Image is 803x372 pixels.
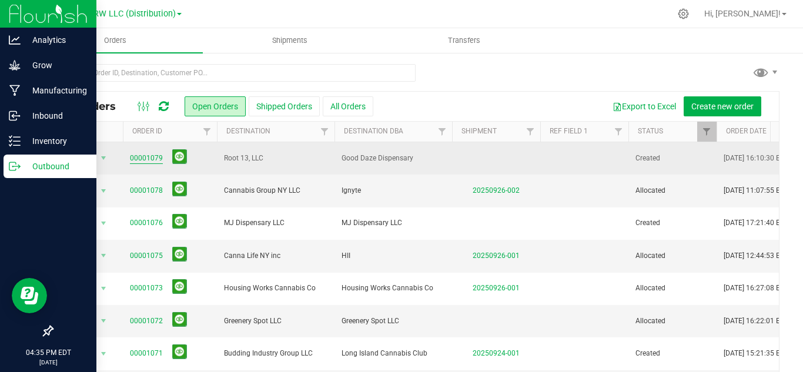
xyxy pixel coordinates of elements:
span: select [96,215,111,232]
a: Shipments [203,28,377,53]
button: Open Orders [185,96,246,116]
span: HII [342,250,445,262]
span: Shipments [256,35,323,46]
span: Orders [88,35,142,46]
span: ZIZ NY GRW LLC (Distribution) [59,9,176,19]
a: 20250924-001 [473,349,520,357]
a: Filter [697,122,717,142]
p: Inventory [21,134,91,148]
p: Manufacturing [21,83,91,98]
div: Manage settings [676,8,691,19]
a: Filter [609,122,628,142]
input: Search Order ID, Destination, Customer PO... [52,64,416,82]
span: select [96,247,111,264]
span: select [96,346,111,362]
span: select [96,313,111,329]
a: 20250926-001 [473,284,520,292]
span: Housing Works Cannabis Co [342,283,445,294]
inline-svg: Analytics [9,34,21,46]
span: Allocated [635,250,710,262]
span: [DATE] 12:44:53 EDT [724,250,789,262]
span: Greenery Spot LLC [224,316,327,327]
span: Cannabis Group NY LLC [224,185,327,196]
span: Good Daze Dispensary [342,153,445,164]
p: Inbound [21,109,91,123]
a: Order ID [132,127,162,135]
a: 00001079 [130,153,163,164]
span: Root 13, LLC [224,153,327,164]
span: Created [635,348,710,359]
a: Filter [433,122,452,142]
a: Filter [521,122,540,142]
span: MJ Dispensary LLC [224,217,327,229]
span: Budding Industry Group LLC [224,348,327,359]
span: Allocated [635,283,710,294]
span: Hi, [PERSON_NAME]! [704,9,781,18]
a: Order Date [726,127,767,135]
a: Status [638,127,663,135]
span: Canna Life NY inc [224,250,327,262]
span: select [96,280,111,297]
iframe: Resource center [12,278,47,313]
span: Allocated [635,185,710,196]
a: 20250926-002 [473,186,520,195]
inline-svg: Outbound [9,160,21,172]
button: All Orders [323,96,373,116]
inline-svg: Inventory [9,135,21,147]
span: MJ Dispensary LLC [342,217,445,229]
span: Allocated [635,316,710,327]
a: Destination [226,127,270,135]
span: [DATE] 16:27:08 EDT [724,283,789,294]
p: Outbound [21,159,91,173]
button: Shipped Orders [249,96,320,116]
a: 00001076 [130,217,163,229]
p: Analytics [21,33,91,47]
a: Orders [28,28,203,53]
a: 20250926-001 [473,252,520,260]
span: [DATE] 11:07:55 EDT [724,185,789,196]
a: 00001072 [130,316,163,327]
a: 00001073 [130,283,163,294]
span: Created [635,217,710,229]
a: Filter [315,122,334,142]
a: 00001071 [130,348,163,359]
p: 04:35 PM EDT [5,347,91,358]
a: Ref Field 1 [550,127,588,135]
span: select [96,183,111,199]
span: Greenery Spot LLC [342,316,445,327]
a: 00001075 [130,250,163,262]
button: Export to Excel [605,96,684,116]
a: Filter [198,122,217,142]
a: Destination DBA [344,127,403,135]
button: Create new order [684,96,761,116]
span: [DATE] 16:22:01 EDT [724,316,789,327]
span: Ignyte [342,185,445,196]
inline-svg: Manufacturing [9,85,21,96]
span: Create new order [691,102,754,111]
p: Grow [21,58,91,72]
inline-svg: Inbound [9,110,21,122]
span: [DATE] 17:21:40 EDT [724,217,789,229]
span: Created [635,153,710,164]
span: select [96,150,111,166]
span: [DATE] 16:10:30 EDT [724,153,789,164]
a: Shipment [461,127,497,135]
a: Transfers [377,28,551,53]
span: Housing Works Cannabis Co [224,283,327,294]
span: [DATE] 15:21:35 EDT [724,348,789,359]
p: [DATE] [5,358,91,367]
a: 00001078 [130,185,163,196]
inline-svg: Grow [9,59,21,71]
span: Long Island Cannabis Club [342,348,445,359]
span: Transfers [432,35,496,46]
